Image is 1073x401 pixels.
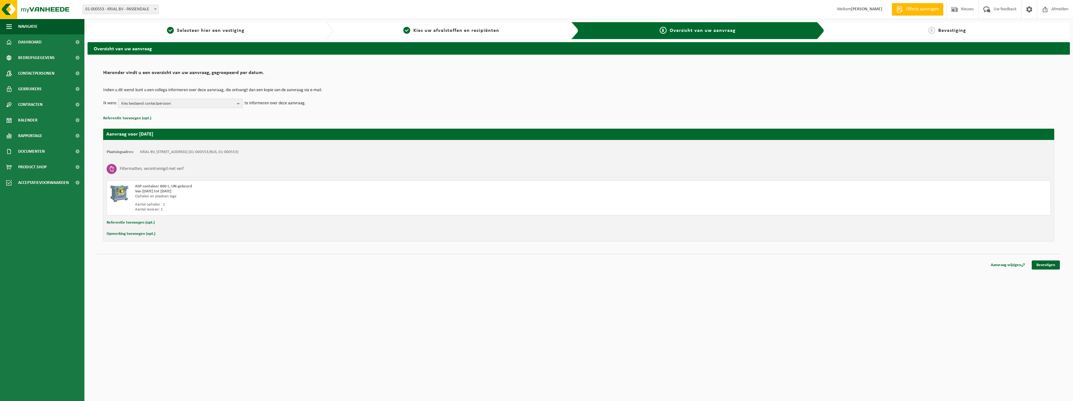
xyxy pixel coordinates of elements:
[670,28,736,33] span: Overzicht van uw aanvraag
[18,34,42,50] span: Dashboard
[403,27,410,34] span: 2
[18,175,69,191] span: Acceptatievoorwaarden
[660,27,667,34] span: 3
[18,128,42,144] span: Rapportage
[107,230,155,238] button: Opmerking toevoegen (opt.)
[135,194,604,199] div: Ophalen en plaatsen lege
[1032,260,1060,270] a: Bevestigen
[904,6,940,12] span: Offerte aanvragen
[120,164,184,174] h3: Filtermatten, verontreinigd met verf
[107,219,155,227] button: Referentie toevoegen (opt.)
[91,27,321,34] a: 1Selecteer hier een vestiging
[413,28,499,33] span: Kies uw afvalstoffen en recipiënten
[177,28,244,33] span: Selecteer hier een vestiging
[107,150,134,154] strong: Plaatsingsadres:
[121,99,234,108] span: Kies bestaand contactpersoon
[118,99,243,108] button: Kies bestaand contactpersoon
[88,42,1070,54] h2: Overzicht van uw aanvraag
[18,50,55,66] span: Bedrijfsgegevens
[938,28,966,33] span: Bevestiging
[928,27,935,34] span: 4
[110,184,129,203] img: PB-AP-0800-MET-02-01.png
[83,5,159,14] span: 01-000553 - KRIAL BV - PASSENDALE
[135,189,171,193] strong: Van [DATE] tot [DATE]
[103,70,1054,79] h2: Hieronder vindt u een overzicht van uw aanvraag, gegroepeerd per datum.
[18,97,43,112] span: Contracten
[135,184,192,188] span: ASP-container 800 L, UN-gekeurd
[18,112,38,128] span: Kalender
[851,7,882,12] strong: [PERSON_NAME]
[106,132,153,137] strong: Aanvraag voor [DATE]
[18,19,38,34] span: Navigatie
[18,144,45,159] span: Documenten
[18,66,54,81] span: Contactpersonen
[135,207,604,212] div: Aantal leveren: 1
[167,27,174,34] span: 1
[18,81,42,97] span: Gebruikers
[244,99,306,108] p: te informeren over deze aanvraag.
[892,3,943,16] a: Offerte aanvragen
[103,88,1054,92] p: Indien u dit wenst kunt u een collega informeren over deze aanvraag, die ontvangt dan een kopie v...
[336,27,567,34] a: 2Kies uw afvalstoffen en recipiënten
[986,260,1030,270] a: Aanvraag wijzigen
[103,114,151,122] button: Referentie toevoegen (opt.)
[103,99,116,108] p: Ik wens
[135,202,604,207] div: Aantal ophalen : 1
[140,150,239,155] td: KRIAL BV, [STREET_ADDRESS] (01-000553/BUS, 01-000553)
[18,159,47,175] span: Product Shop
